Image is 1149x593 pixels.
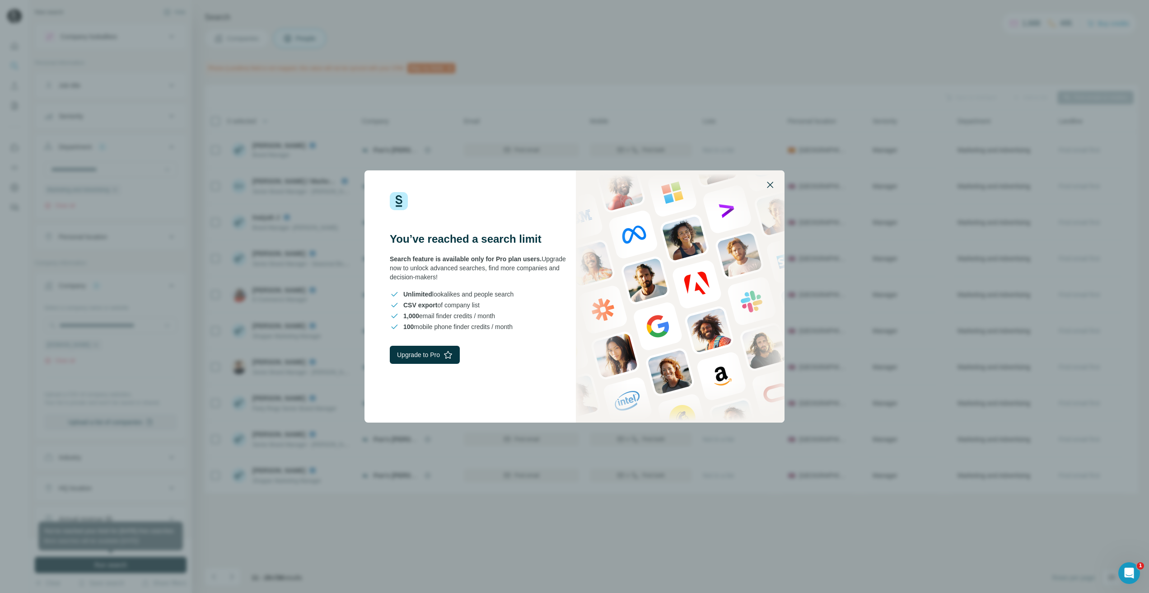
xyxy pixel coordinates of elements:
span: mobile phone finder credits / month [403,322,513,331]
img: Surfe Logo [390,192,408,210]
button: Upgrade to Pro [390,346,460,364]
span: of company list [403,301,480,310]
div: Upgrade now to unlock advanced searches, find more companies and decision-makers! [390,254,574,282]
span: 1 [1137,562,1144,569]
iframe: Intercom live chat [1118,562,1140,584]
img: Surfe Stock Photo - showing people and technologies [576,170,785,423]
span: Unlimited [403,291,432,298]
span: Search feature is available only for Pro plan users. [390,255,542,263]
span: CSV export [403,301,437,309]
h3: You’ve reached a search limit [390,232,574,246]
span: 100 [403,323,414,330]
span: email finder credits / month [403,311,495,320]
span: lookalikes and people search [403,290,514,299]
span: 1,000 [403,312,419,320]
